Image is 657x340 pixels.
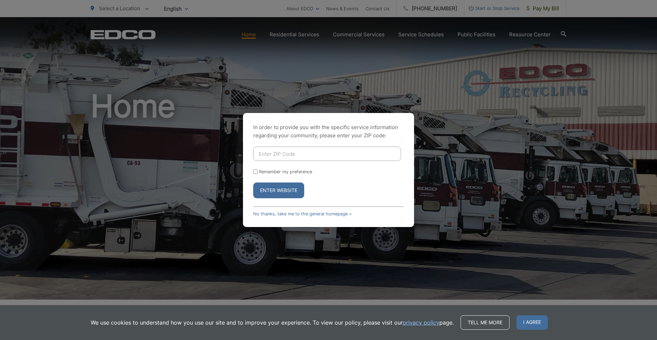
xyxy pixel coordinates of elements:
p: In order to provide you with the specific service information regarding your community, please en... [253,123,404,140]
a: No thanks, take me to the general homepage > [253,211,352,216]
a: privacy policy [403,318,439,327]
p: We use cookies to understand how you use our site and to improve your experience. To view our pol... [91,318,454,327]
a: Tell me more [461,315,510,330]
span: I agree [516,315,548,330]
label: Remember my preference [259,169,312,174]
input: Enter ZIP Code [253,147,401,161]
button: Enter Website [253,182,304,198]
